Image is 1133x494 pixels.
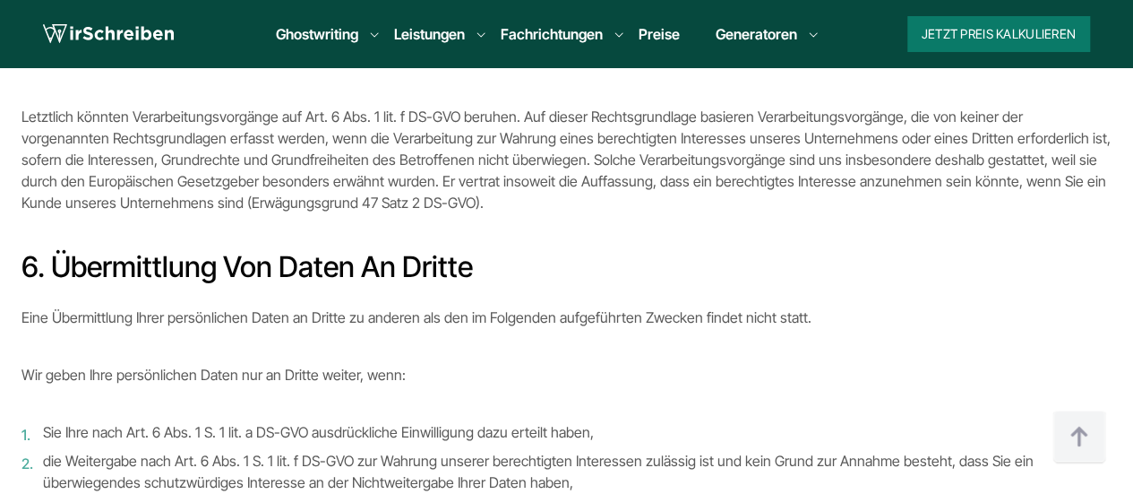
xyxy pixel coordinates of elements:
[276,23,358,45] a: Ghostwriting
[21,450,1112,493] li: die Weitergabe nach Art. 6 Abs. 1 S. 1 lit. f DS-GVO zur Wahrung unserer berechtigten Interessen ...
[21,249,1112,285] h2: 6. Übermittlung von Daten an Dritte
[43,21,174,48] img: logo wirschreiben
[21,421,1112,443] li: Sie Ihre nach Art. 6 Abs. 1 S. 1 lit. a DS-GVO ausdrückliche Einwilligung dazu erteilt haben,
[21,307,1112,328] p: Eine Übermittlung Ihrer persönlichen Daten an Dritte zu anderen als den im Folgenden aufgeführten...
[639,25,680,43] a: Preise
[501,23,603,45] a: Fachrichtungen
[1052,411,1106,464] img: button top
[716,23,797,45] a: Generatoren
[907,16,1090,52] button: Jetzt Preis kalkulieren
[21,106,1112,213] p: Letztlich könnten Verarbeitungsvorgänge auf Art. 6 Abs. 1 lit. f DS-GVO beruhen. Auf dieser Recht...
[21,364,1112,386] p: Wir geben Ihre persönlichen Daten nur an Dritte weiter, wenn:
[394,23,465,45] a: Leistungen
